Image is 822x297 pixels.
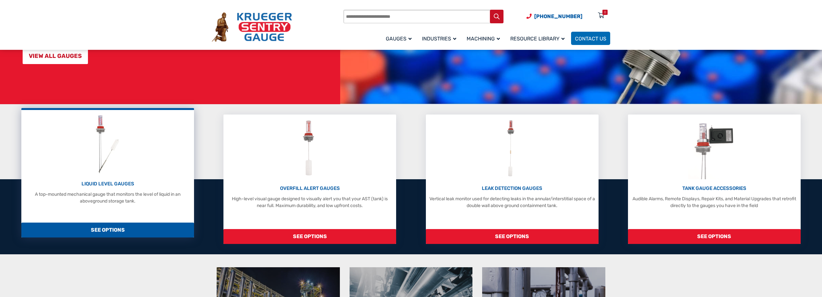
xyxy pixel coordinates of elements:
a: Liquid Level Gauges LIQUID LEVEL GAUGES A top-mounted mechanical gauge that monitors the level of... [21,108,194,237]
div: 0 [604,10,606,15]
p: OVERFILL ALERT GAUGES [227,185,393,192]
p: LEAK DETECTION GAUGES [429,185,595,192]
a: Resource Library [506,31,571,46]
a: Phone Number (920) 434-8860 [526,12,582,20]
p: A top-mounted mechanical gauge that monitors the level of liquid in an aboveground storage tank. [25,191,191,204]
img: Overfill Alert Gauges [296,118,324,179]
img: Leak Detection Gauges [499,118,525,179]
span: SEE OPTIONS [426,229,599,244]
a: Gauges [382,31,418,46]
img: Krueger Sentry Gauge [212,12,292,42]
a: Leak Detection Gauges LEAK DETECTION GAUGES Vertical leak monitor used for detecting leaks in the... [426,115,599,244]
p: LIQUID LEVEL GAUGES [25,180,191,188]
span: Machining [467,36,500,42]
a: Tank Gauge Accessories TANK GAUGE ACCESSORIES Audible Alarms, Remote Displays, Repair Kits, and M... [628,115,801,244]
span: SEE OPTIONS [628,229,801,244]
p: TANK GAUGE ACCESSORIES [631,185,797,192]
span: Resource Library [510,36,565,42]
a: Industries [418,31,463,46]
p: Vertical leak monitor used for detecting leaks in the annular/interstitial space of a double wall... [429,195,595,209]
img: Tank Gauge Accessories [688,118,740,179]
img: Liquid Level Gauges [91,113,125,175]
a: VIEW ALL GAUGES [23,48,88,64]
a: Overfill Alert Gauges OVERFILL ALERT GAUGES High-level visual gauge designed to visually alert yo... [223,115,396,244]
span: SEE OPTIONS [223,229,396,244]
a: Contact Us [571,32,610,45]
p: Audible Alarms, Remote Displays, Repair Kits, and Material Upgrades that retrofit directly to the... [631,195,797,209]
span: [PHONE_NUMBER] [534,13,582,19]
span: Gauges [386,36,412,42]
span: Contact Us [575,36,606,42]
span: Industries [422,36,456,42]
a: Machining [463,31,506,46]
p: High-level visual gauge designed to visually alert you that your AST (tank) is near full. Maximum... [227,195,393,209]
span: SEE OPTIONS [21,223,194,237]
